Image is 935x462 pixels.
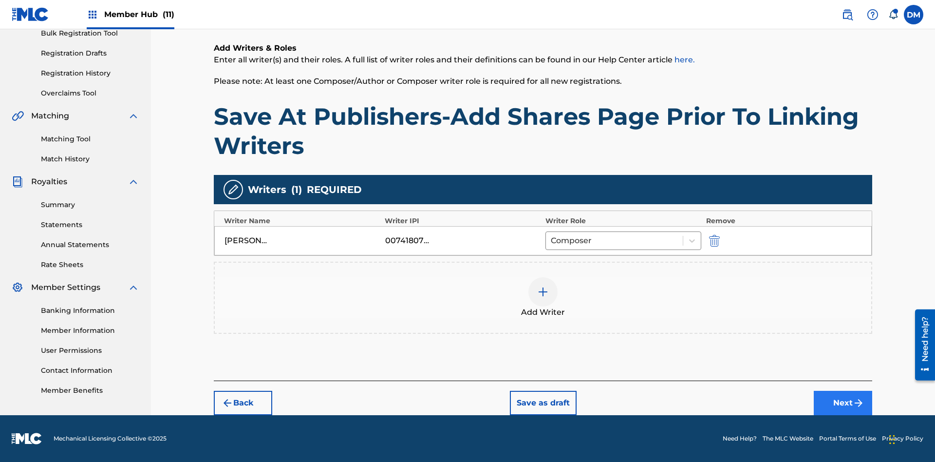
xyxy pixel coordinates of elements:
img: Royalties [12,176,23,188]
div: Writer Name [224,216,380,226]
button: Save as draft [510,391,577,415]
img: expand [128,282,139,293]
a: User Permissions [41,346,139,356]
img: Matching [12,110,24,122]
span: Royalties [31,176,67,188]
h6: Add Writers & Roles [214,42,872,54]
img: search [841,9,853,20]
a: Member Benefits [41,385,139,396]
span: Writers [248,182,286,197]
img: logo [12,433,42,444]
a: Annual Statements [41,240,139,250]
span: REQUIRED [307,182,362,197]
a: Need Help? [723,434,757,443]
button: Next [814,391,872,415]
img: MLC Logo [12,7,49,21]
a: Registration History [41,68,139,78]
img: add [537,286,549,298]
a: Bulk Registration Tool [41,28,139,38]
a: Contact Information [41,366,139,376]
img: expand [128,110,139,122]
div: User Menu [904,5,923,24]
a: Portal Terms of Use [819,434,876,443]
a: Registration Drafts [41,48,139,58]
img: f7272a7cc735f4ea7f67.svg [853,397,864,409]
div: Help [863,5,882,24]
span: Member Hub [104,9,174,20]
div: Drag [889,425,895,454]
span: Member Settings [31,282,100,293]
span: ( 1 ) [291,182,302,197]
img: help [867,9,879,20]
a: Statements [41,220,139,230]
span: Mechanical Licensing Collective © 2025 [54,434,167,443]
img: expand [128,176,139,188]
span: Add Writer [521,307,565,318]
div: Writer IPI [385,216,541,226]
a: Match History [41,154,139,164]
img: 7ee5dd4eb1f8a8e3ef2f.svg [222,397,233,409]
img: 12a2ab48e56ec057fbd8.svg [709,235,720,247]
span: (11) [163,10,174,19]
iframe: Resource Center [908,306,935,385]
span: Enter all writer(s) and their roles. A full list of writer roles and their definitions can be fou... [214,55,695,64]
h1: Save At Publishers-Add Shares Page Prior To Linking Writers [214,102,872,160]
a: Summary [41,200,139,210]
a: Member Information [41,326,139,336]
button: Back [214,391,272,415]
div: Notifications [888,10,898,19]
iframe: Chat Widget [886,415,935,462]
img: Top Rightsholders [87,9,98,20]
a: The MLC Website [763,434,813,443]
a: Banking Information [41,306,139,316]
span: Please note: At least one Composer/Author or Composer writer role is required for all new registr... [214,77,622,86]
span: Matching [31,110,69,122]
a: Matching Tool [41,134,139,144]
img: writers [227,184,239,195]
a: Privacy Policy [882,434,923,443]
img: Member Settings [12,282,23,293]
a: Rate Sheets [41,260,139,270]
div: Writer Role [545,216,701,226]
a: Overclaims Tool [41,88,139,98]
a: here. [674,55,695,64]
div: Remove [706,216,862,226]
a: Public Search [838,5,857,24]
